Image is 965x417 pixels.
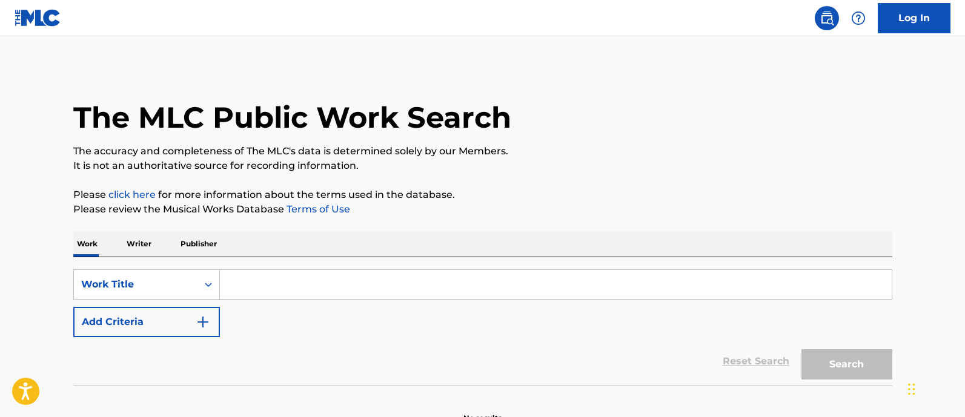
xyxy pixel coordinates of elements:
[73,144,892,159] p: The accuracy and completeness of The MLC's data is determined solely by our Members.
[820,11,834,25] img: search
[123,231,155,257] p: Writer
[878,3,950,33] a: Log In
[73,202,892,217] p: Please review the Musical Works Database
[73,307,220,337] button: Add Criteria
[196,315,210,329] img: 9d2ae6d4665cec9f34b9.svg
[73,269,892,386] form: Search Form
[284,203,350,215] a: Terms of Use
[904,359,965,417] iframe: Chat Widget
[815,6,839,30] a: Public Search
[851,11,866,25] img: help
[177,231,221,257] p: Publisher
[81,277,190,292] div: Work Title
[108,189,156,200] a: click here
[73,159,892,173] p: It is not an authoritative source for recording information.
[73,231,101,257] p: Work
[73,188,892,202] p: Please for more information about the terms used in the database.
[15,9,61,27] img: MLC Logo
[908,371,915,407] div: Drag
[73,99,511,136] h1: The MLC Public Work Search
[846,6,870,30] div: Help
